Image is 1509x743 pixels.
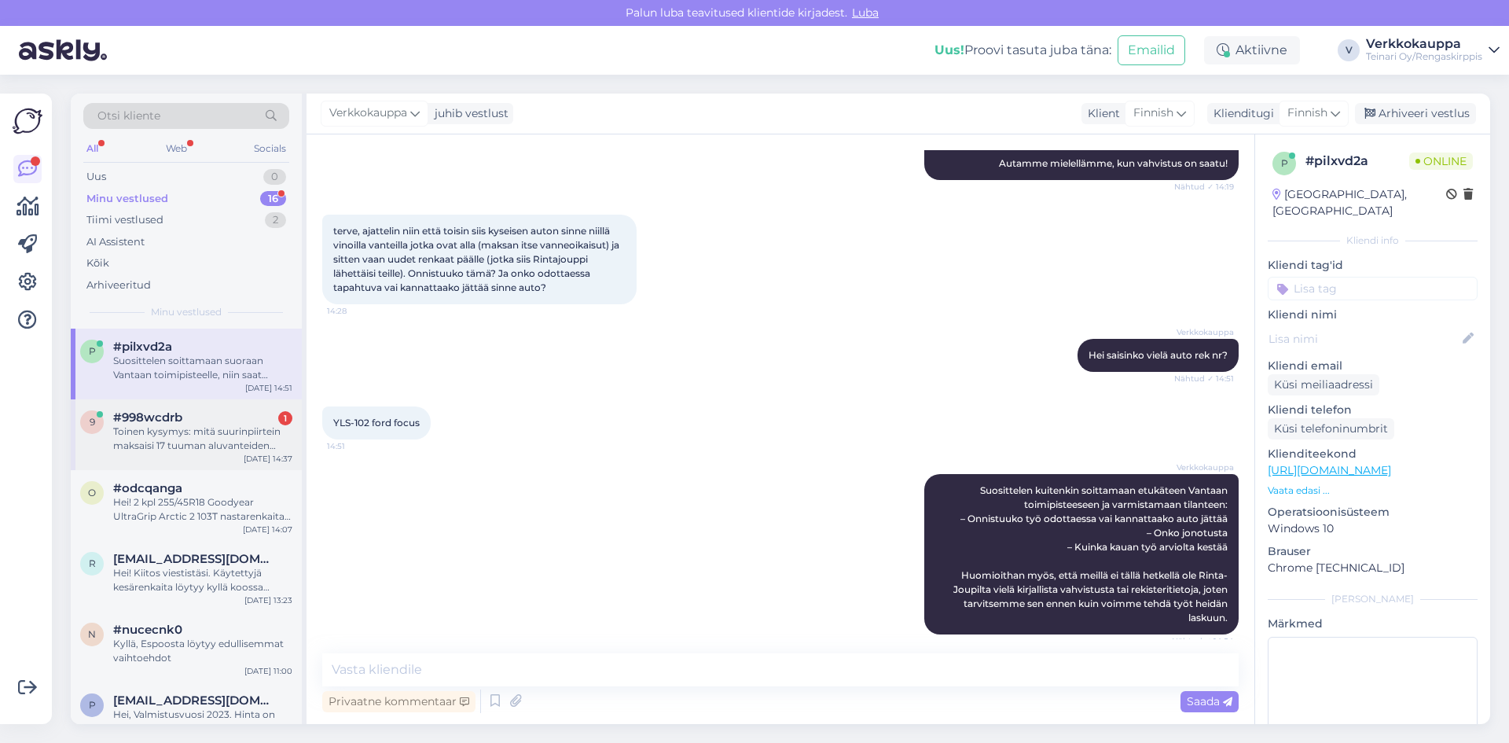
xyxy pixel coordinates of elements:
p: Märkmed [1268,616,1478,632]
img: Askly Logo [13,106,42,136]
span: Nähtud ✓ 14:54 [1172,635,1234,647]
span: Nähtud ✓ 14:19 [1174,181,1234,193]
div: [DATE] 13:23 [244,594,292,606]
div: Klient [1081,105,1120,122]
span: p [89,345,96,357]
span: Finnish [1287,105,1327,122]
div: Hei, Valmistusvuosi 2023. Hinta on 280€ . Meillä ei ole erillistä käteisalennusta. [113,708,292,736]
span: p [1281,157,1288,169]
input: Lisa nimi [1269,330,1459,348]
div: [DATE] 14:07 [243,524,292,535]
div: Minu vestlused [86,191,168,207]
div: Küsi meiliaadressi [1268,374,1379,395]
div: Toinen kysymys: mitä suurinpiirtein maksaisi 17 tuuman aluvanteiden maalaus? Ne on maalattu kerta... [113,425,292,453]
div: [PERSON_NAME] [1268,592,1478,606]
div: Tiimi vestlused [86,212,163,228]
div: juhib vestlust [428,105,509,122]
div: [DATE] 14:51 [245,382,292,394]
div: Suosittelen soittamaan suoraan Vantaan toimipisteelle, niin saat ajantasaisen tiedon jonotilantee... [113,354,292,382]
div: Küsi telefoninumbrit [1268,418,1394,440]
span: Verkkokauppa [1175,326,1234,338]
span: Verkkokauppa [329,105,407,122]
div: Kliendi info [1268,234,1478,248]
span: YLS-102 ford focus [333,417,420,429]
div: Kõik [86,256,109,271]
span: Suosittelen kuitenkin soittamaan etukäteen Vantaan toimipisteeseen ja varmistamaan tilanteen: – O... [953,484,1230,623]
div: Klienditugi [1207,105,1274,122]
span: Online [1409,153,1473,170]
div: 2 [265,212,286,228]
p: Kliendi nimi [1268,307,1478,323]
input: Lisa tag [1268,277,1478,300]
span: terve, ajattelin niin että toisin siis kyseisen auton sinne niillä vinoilla vanteilla jotka ovat ... [333,225,622,293]
span: raimo.ylonen@me.com [113,552,277,566]
p: Kliendi telefon [1268,402,1478,418]
p: Klienditeekond [1268,446,1478,462]
div: Privaatne kommentaar [322,691,475,712]
div: [GEOGRAPHIC_DATA], [GEOGRAPHIC_DATA] [1272,186,1446,219]
div: V [1338,39,1360,61]
div: Web [163,138,190,159]
div: # pilxvd2a [1305,152,1409,171]
p: Brauser [1268,543,1478,560]
span: Minu vestlused [151,305,222,319]
span: Otsi kliente [97,108,160,124]
p: Kliendi email [1268,358,1478,374]
button: Emailid [1118,35,1185,65]
p: Chrome [TECHNICAL_ID] [1268,560,1478,576]
div: Aktiivne [1204,36,1300,64]
div: 1 [278,411,292,425]
div: [DATE] 11:00 [244,665,292,677]
div: Teinari Oy/Rengaskirppis [1366,50,1482,63]
b: Uus! [934,42,964,57]
span: 14:51 [327,440,386,452]
span: n [88,628,96,640]
span: Nähtud ✓ 14:51 [1174,373,1234,384]
span: Luba [847,6,883,20]
div: 0 [263,169,286,185]
div: Verkkokauppa [1366,38,1482,50]
span: o [88,487,96,498]
div: 16 [260,191,286,207]
a: [URL][DOMAIN_NAME] [1268,463,1391,477]
div: Arhiveeri vestlus [1355,103,1476,124]
div: [DATE] 14:37 [244,453,292,465]
div: Proovi tasuta juba täna: [934,41,1111,60]
p: Kliendi tag'id [1268,257,1478,274]
a: VerkkokauppaTeinari Oy/Rengaskirppis [1366,38,1500,63]
p: Operatsioonisüsteem [1268,504,1478,520]
span: r [89,557,96,569]
div: Hei! Kiitos viestistäsi. Käytettyjä kesärenkaita löytyy kyllä koossa 225/17”, mutta tarvitsisimme... [113,566,292,594]
span: #nucecnk0 [113,623,182,637]
div: AI Assistent [86,234,145,250]
div: All [83,138,101,159]
span: petri.silver@icloud.com [113,693,277,708]
span: Verkkokauppa [1175,462,1234,473]
div: Arhiveeritud [86,278,151,293]
div: Uus [86,169,106,185]
span: 14:28 [327,305,386,317]
span: Finnish [1133,105,1173,122]
span: #odcqanga [113,481,182,495]
div: Hei! 2 kpl 255/45R18 Goodyear UltraGrip Arctic 2 103T nastarenkaita (6,5 mm) → 80 € / kpl, yhteen... [113,495,292,524]
p: Vaata edasi ... [1268,484,1478,498]
span: p [89,699,96,711]
p: Windows 10 [1268,520,1478,537]
span: #998wcdrb [113,410,182,425]
div: Kyllä, Espoosta löytyy edullisemmat vaihtoehdot [113,637,292,665]
span: Saada [1187,694,1232,708]
div: Socials [251,138,289,159]
span: 9 [90,416,95,428]
span: Hei saisinko vielä auto rek nr? [1089,349,1228,361]
span: #pilxvd2a [113,340,172,354]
